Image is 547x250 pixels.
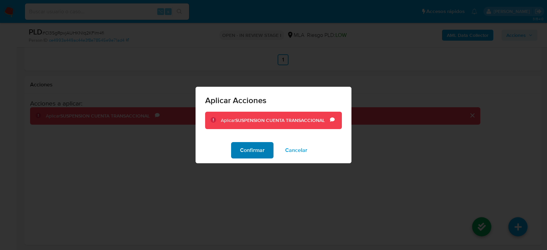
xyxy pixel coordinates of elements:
[235,117,325,124] b: SUSPENSION CUENTA TRANSACCIONAL
[205,96,342,105] span: Aplicar Acciones
[221,117,330,124] div: Aplicar
[231,142,273,158] button: Confirmar
[240,143,265,158] span: Confirmar
[285,143,307,158] span: Cancelar
[276,142,316,158] button: Cancelar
